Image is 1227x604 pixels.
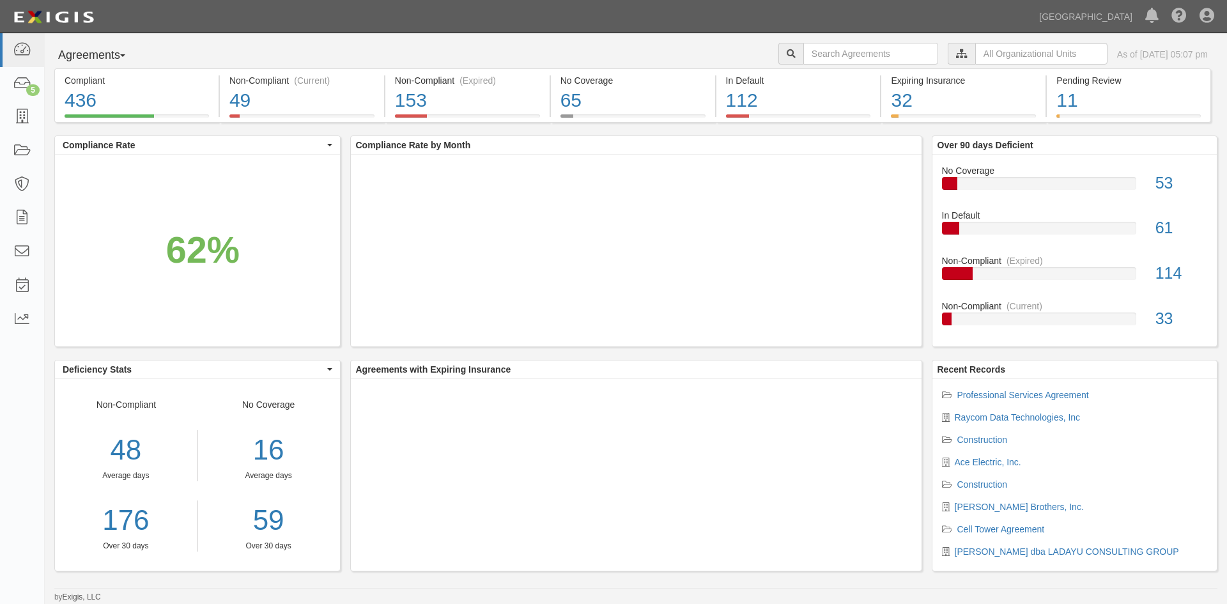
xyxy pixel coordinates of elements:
a: Cell Tower Agreement [957,524,1045,534]
a: No Coverage53 [942,164,1208,210]
a: [PERSON_NAME] Brothers, Inc. [955,502,1084,512]
span: Compliance Rate [63,139,324,151]
div: (Expired) [459,74,496,87]
div: Expiring Insurance [891,74,1036,87]
img: logo-5460c22ac91f19d4615b14bd174203de0afe785f0fc80cf4dbbc73dc1793850b.png [10,6,98,29]
button: Deficiency Stats [55,360,340,378]
div: Pending Review [1056,74,1201,87]
a: Construction [957,435,1008,445]
a: 176 [55,500,197,541]
div: (Expired) [1007,254,1043,267]
div: In Default [726,74,871,87]
a: No Coverage65 [551,114,715,125]
a: 59 [207,500,330,541]
div: No Coverage [932,164,1217,177]
div: Average days [55,470,197,481]
div: 48 [55,430,197,470]
div: 11 [1056,87,1201,114]
div: No Coverage [560,74,706,87]
div: Over 30 days [207,541,330,552]
div: Non-Compliant [932,300,1217,313]
input: Search Agreements [803,43,938,65]
div: 49 [229,87,374,114]
div: 53 [1146,172,1217,195]
div: Non-Compliant (Expired) [395,74,540,87]
button: Compliance Rate [55,136,340,154]
input: All Organizational Units [975,43,1107,65]
div: As of [DATE] 05:07 pm [1117,48,1208,61]
a: Construction [957,479,1008,490]
div: Non-Compliant [932,254,1217,267]
span: Deficiency Stats [63,363,324,376]
div: (Current) [294,74,330,87]
div: 33 [1146,307,1217,330]
a: Compliant436 [54,114,219,125]
div: Compliant [65,74,209,87]
div: (Current) [1007,300,1042,313]
b: Over 90 days Deficient [938,140,1033,150]
a: In Default61 [942,209,1208,254]
a: Professional Services Agreement [957,390,1089,400]
a: [PERSON_NAME] dba LADAYU CONSULTING GROUP [955,546,1179,557]
div: 5 [26,84,40,96]
a: Exigis, LLC [63,592,101,601]
a: [GEOGRAPHIC_DATA] [1033,4,1139,29]
div: Over 30 days [55,541,197,552]
a: Non-Compliant(Current)49 [220,114,384,125]
a: Non-Compliant(Current)33 [942,300,1208,336]
div: No Coverage [197,398,340,552]
small: by [54,592,101,603]
div: 61 [1146,217,1217,240]
div: 32 [891,87,1036,114]
a: Pending Review11 [1047,114,1211,125]
a: Ace Electric, Inc. [955,457,1021,467]
div: 112 [726,87,871,114]
a: Non-Compliant(Expired)153 [385,114,550,125]
div: 62% [166,224,240,276]
a: Non-Compliant(Expired)114 [942,254,1208,300]
div: Average days [207,470,330,481]
b: Compliance Rate by Month [356,140,471,150]
b: Recent Records [938,364,1006,375]
div: 65 [560,87,706,114]
i: Help Center - Complianz [1171,9,1187,24]
a: Raycom Data Technologies, Inc [955,412,1081,422]
button: Agreements [54,43,150,68]
a: In Default112 [716,114,881,125]
div: In Default [932,209,1217,222]
div: 153 [395,87,540,114]
div: 436 [65,87,209,114]
div: 16 [207,430,330,470]
div: Non-Compliant (Current) [229,74,374,87]
b: Agreements with Expiring Insurance [356,364,511,375]
div: Non-Compliant [55,398,197,552]
a: Expiring Insurance32 [881,114,1046,125]
div: 114 [1146,262,1217,285]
